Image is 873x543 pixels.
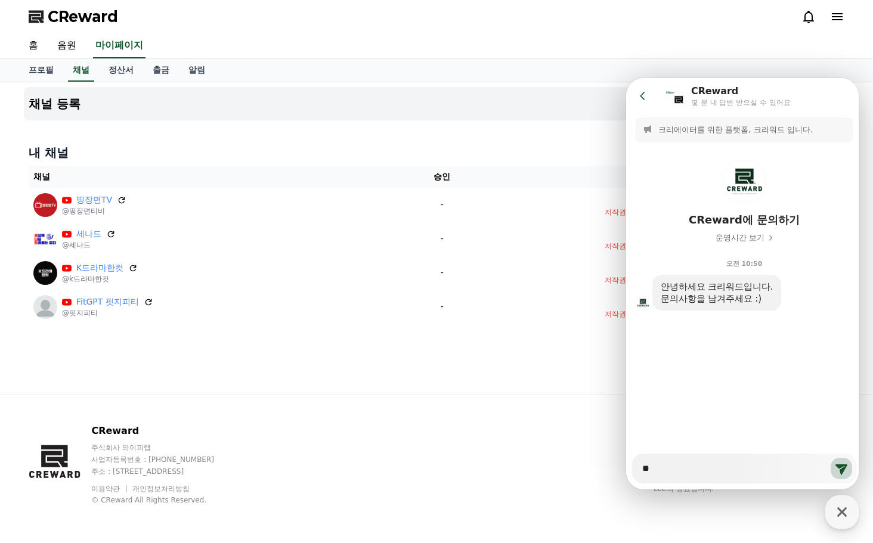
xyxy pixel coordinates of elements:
[408,198,475,211] p: -
[62,274,138,284] p: @k드라마한컷
[404,166,480,188] th: 승인
[91,495,237,505] p: © CReward All Rights Reserved.
[29,7,118,26] a: CReward
[626,78,859,489] iframe: Channel chat
[485,241,840,251] p: 저작권 보호 콘텐츠 (YPP 인증 필요)
[62,206,126,216] p: @띵장면티비
[91,443,237,452] p: 주식회사 와이피랩
[143,59,179,82] a: 출금
[76,194,112,206] a: 띵장면TV
[76,296,139,308] a: FitGPT 핏지피티
[29,97,81,110] h4: 채널 등록
[91,485,129,493] a: 이용약관
[485,309,840,319] p: 저작권 보호 콘텐츠 (YPP 인증 필요)
[33,193,57,217] img: 띵장면TV
[408,300,475,313] p: -
[19,59,63,82] a: 프로필
[408,232,475,245] p: -
[19,33,48,58] a: 홈
[76,262,123,274] a: K드라마한컷
[91,467,237,476] p: 주소 : [STREET_ADDRESS]
[33,227,57,251] img: 세나드
[408,266,475,279] p: -
[29,144,844,161] h4: 내 채널
[76,228,101,240] a: 세나드
[485,275,840,285] p: 저작권 보호 콘텐츠 (YPP 인증 필요)
[485,207,840,217] p: 저작권 보호 콘텐츠 (YPP 인증 필요)
[62,308,153,318] p: @핏지피티
[48,7,118,26] span: CReward
[33,295,57,319] img: FitGPT 핏지피티
[29,166,404,188] th: 채널
[33,261,57,285] img: K드라마한컷
[179,59,215,82] a: 알림
[93,33,145,58] a: 마이페이지
[24,87,849,120] button: 채널 등록
[99,59,143,82] a: 정산서
[62,240,116,250] p: @세나드
[68,59,94,82] a: 채널
[91,424,237,438] p: CReward
[480,166,844,188] th: 상태
[48,33,86,58] a: 음원
[91,455,237,464] p: 사업자등록번호 : [PHONE_NUMBER]
[132,485,190,493] a: 개인정보처리방침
